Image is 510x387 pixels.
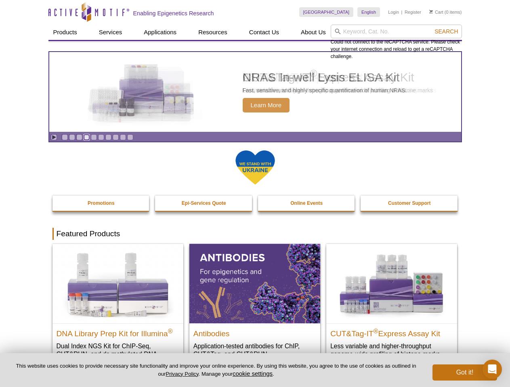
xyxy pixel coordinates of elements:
[331,25,462,38] input: Keyword, Cat. No.
[13,362,419,378] p: This website uses cookies to provide necessary site functionality and improve your online experie...
[429,7,462,17] li: (0 items)
[432,28,460,35] button: Search
[330,326,453,338] h2: CUT&Tag-IT Express Assay Kit
[91,134,97,140] a: Go to slide 5
[155,196,253,211] a: Epi-Services Quote
[182,200,226,206] strong: Epi-Services Quote
[105,134,111,140] a: Go to slide 7
[52,228,458,240] h2: Featured Products
[233,370,273,377] button: cookie settings
[84,134,90,140] a: Go to slide 4
[48,25,82,40] a: Products
[120,134,126,140] a: Go to slide 9
[193,342,316,358] p: Application-tested antibodies for ChIP, CUT&Tag, and CUT&RUN.
[432,364,497,381] button: Got it!
[189,244,320,366] a: All Antibodies Antibodies Application-tested antibodies for ChIP, CUT&Tag, and CUT&RUN.
[127,134,133,140] a: Go to slide 10
[51,134,57,140] a: Toggle autoplay
[52,244,183,374] a: DNA Library Prep Kit for Illumina DNA Library Prep Kit for Illumina® Dual Index NGS Kit for ChIP-...
[331,25,462,60] div: Could not connect to the reCAPTCHA service. Please check your internet connection and reload to g...
[139,25,181,40] a: Applications
[405,9,421,15] a: Register
[429,10,433,14] img: Your Cart
[133,10,214,17] h2: Enabling Epigenetics Research
[57,326,179,338] h2: DNA Library Prep Kit for Illumina
[88,200,115,206] strong: Promotions
[52,244,183,323] img: DNA Library Prep Kit for Illumina
[299,7,354,17] a: [GEOGRAPHIC_DATA]
[235,150,275,185] img: We Stand With Ukraine
[76,134,82,140] a: Go to slide 3
[290,200,323,206] strong: Online Events
[193,326,316,338] h2: Antibodies
[94,25,127,40] a: Services
[166,371,198,377] a: Privacy Policy
[388,200,430,206] strong: Customer Support
[434,28,458,35] span: Search
[193,25,232,40] a: Resources
[357,7,380,17] a: English
[361,196,458,211] a: Customer Support
[374,327,378,334] sup: ®
[69,134,75,140] a: Go to slide 2
[330,342,453,358] p: Less variable and higher-throughput genome-wide profiling of histone marks​.
[326,244,457,323] img: CUT&Tag-IT® Express Assay Kit
[52,196,150,211] a: Promotions
[57,342,179,366] p: Dual Index NGS Kit for ChIP-Seq, CUT&RUN, and ds methylated DNA assays.
[429,9,443,15] a: Cart
[258,196,356,211] a: Online Events
[62,134,68,140] a: Go to slide 1
[296,25,331,40] a: About Us
[483,360,502,379] div: Open Intercom Messenger
[388,9,399,15] a: Login
[401,7,403,17] li: |
[244,25,284,40] a: Contact Us
[98,134,104,140] a: Go to slide 6
[168,327,173,334] sup: ®
[189,244,320,323] img: All Antibodies
[326,244,457,366] a: CUT&Tag-IT® Express Assay Kit CUT&Tag-IT®Express Assay Kit Less variable and higher-throughput ge...
[113,134,119,140] a: Go to slide 8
